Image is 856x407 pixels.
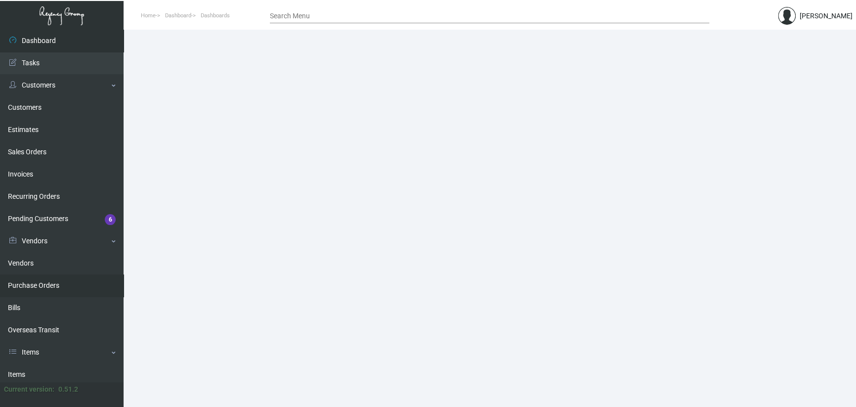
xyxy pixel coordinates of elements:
span: Dashboards [201,12,230,19]
img: admin@bootstrapmaster.com [778,7,796,25]
div: Current version: [4,384,54,395]
span: Dashboard [165,12,191,19]
div: [PERSON_NAME] [800,11,853,21]
span: Home [141,12,156,19]
div: 0.51.2 [58,384,78,395]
